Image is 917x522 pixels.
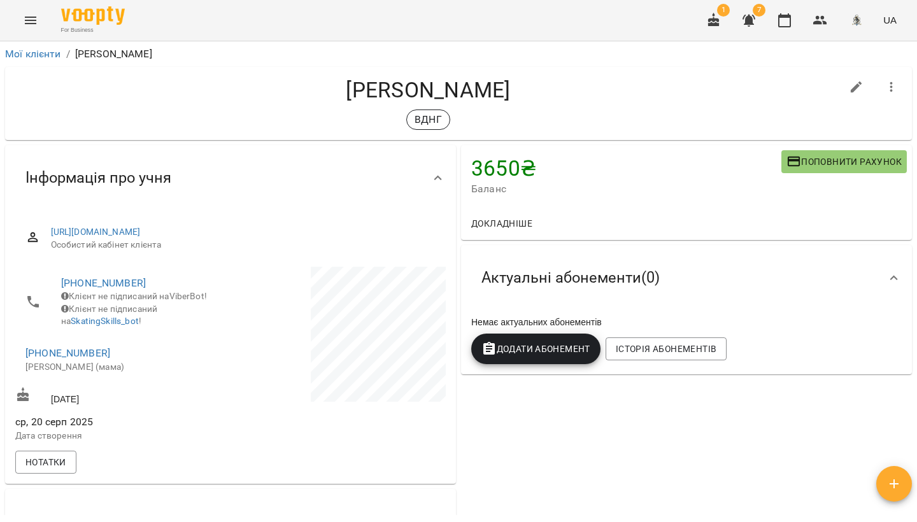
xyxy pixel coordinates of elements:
span: Баланс [471,181,781,197]
div: ВДНГ [406,109,450,130]
span: Додати Абонемент [481,341,590,356]
a: Мої клієнти [5,48,61,60]
span: For Business [61,26,125,34]
span: Особистий кабінет клієнта [51,239,436,251]
button: Докладніше [466,212,537,235]
span: 7 [753,4,765,17]
img: Voopty Logo [61,6,125,25]
button: Додати Абонемент [471,334,601,364]
span: Інформація про учня [25,168,171,188]
p: [PERSON_NAME] (мама) [25,361,218,374]
h4: [PERSON_NAME] [15,77,841,103]
button: Нотатки [15,451,76,474]
div: Інформація про учня [5,145,456,211]
span: Докладніше [471,216,532,231]
a: [PHONE_NUMBER] [25,347,110,359]
span: Актуальні абонементи ( 0 ) [481,268,660,288]
button: Menu [15,5,46,36]
button: Історія абонементів [606,337,727,360]
p: ВДНГ [415,112,442,127]
img: 8c829e5ebed639b137191ac75f1a07db.png [848,11,865,29]
span: Клієнт не підписаний на ! [61,304,157,327]
li: / [66,46,70,62]
span: ср, 20 серп 2025 [15,414,228,430]
span: Поповнити рахунок [786,154,902,169]
nav: breadcrumb [5,46,912,62]
span: Клієнт не підписаний на ViberBot! [61,291,207,301]
div: Актуальні абонементи(0) [461,245,912,311]
span: Нотатки [25,455,66,470]
p: [PERSON_NAME] [75,46,152,62]
h4: 3650 ₴ [471,155,781,181]
button: Поповнити рахунок [781,150,907,173]
span: UA [883,13,897,27]
p: Дата створення [15,430,228,442]
div: Немає актуальних абонементів [469,313,904,331]
span: Історія абонементів [616,341,716,356]
button: UA [878,8,902,32]
a: [URL][DOMAIN_NAME] [51,227,141,237]
a: [PHONE_NUMBER] [61,277,146,289]
div: [DATE] [13,384,231,408]
span: 1 [717,4,730,17]
a: SkatingSkills_bot [71,316,139,326]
